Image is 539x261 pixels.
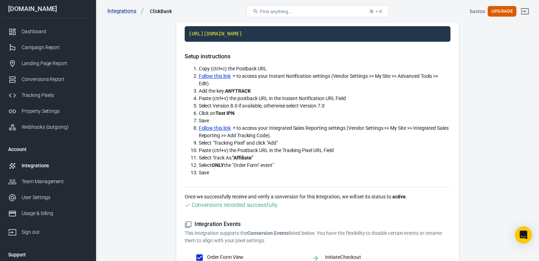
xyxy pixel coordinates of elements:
div: Conversions Report [22,76,88,83]
strong: ANYTRACK [225,88,251,94]
span: Save [199,170,209,175]
button: Find anything...⌘ + K [247,5,388,17]
a: Tracking Pixels [2,87,93,103]
span: Copy (ctrl+c) the Postback URL [199,66,267,71]
h5: Integration Events [185,221,450,228]
span: Select "Tracking Pixel" and click "Add" [199,140,278,146]
a: Team Management [2,174,93,190]
span: Paste (ctrl+v) the postback URL in the Instant Notification URL Field [199,95,346,101]
div: Team Management [22,178,88,185]
button: Upgrade [488,6,516,17]
a: Follow this link [199,124,236,132]
div: Open Intercom Messenger [515,226,532,243]
a: Usage & billing [2,205,93,221]
a: Integrations [107,7,144,15]
p: Once we successfully receive and verify a conversion for this integration, we will set its status... [185,193,450,201]
div: Sign out [22,228,88,236]
div: Integrations [22,162,88,169]
span: Save [199,118,209,123]
span: Click on [199,110,235,116]
a: Campaign Report [2,40,93,56]
span: Select Version 8.0 if available, otherwise select Version 7.0 [199,103,325,109]
a: Webhooks (outgoing) [2,119,93,135]
a: Landing Page Report [2,56,93,71]
div: Landing Page Report [22,60,88,67]
a: User Settings [2,190,93,205]
div: [DOMAIN_NAME] [2,6,93,12]
a: Integrations [2,158,93,174]
strong: "Affiliate" [232,155,253,161]
li: Account [2,141,93,158]
code: Click to copy [185,26,450,42]
span: Paste (ctrl+v) the Postback URL in the Tracking Pixel URL Field [199,147,334,153]
a: Conversions Report [2,71,93,87]
a: Dashboard [2,24,93,40]
div: Usage & billing [22,210,88,217]
strong: active [392,194,406,199]
div: Campaign Report [22,44,88,51]
h5: Setup instructions [185,53,450,60]
strong: Conversion Events [247,230,289,236]
div: User Settings [22,194,88,201]
span: Order Form View [207,254,306,261]
span: to access your Instant Notification settings (Vendor Settings >> My Site >> Advanced Tools >> Edit). [199,73,438,86]
span: Select Track As: [199,155,253,161]
a: Sign out [2,221,93,240]
span: to access your Integrated Sales Reporting settings (Vendor Settings >> My Site >> Integrated Sale... [199,125,449,138]
div: Dashboard [22,28,88,35]
a: Sign out [516,3,533,20]
strong: Test IPN [215,110,235,116]
a: Follow this link [199,72,236,80]
strong: ONLY [212,162,224,168]
a: Property Settings [2,103,93,119]
span: Find anything... [260,9,292,14]
span: Select the "Order Form" event" [199,162,274,168]
div: Webhooks (outgoing) [22,123,88,131]
div: Account id: gzTo5W2d [470,8,485,15]
div: Conversions recorded successfully. [192,201,279,209]
p: This integration supports the listed below. You have the flexibility to disable certain events or... [185,230,450,244]
div: ⌘ + K [369,9,382,14]
span: Add the key: [199,88,251,94]
div: Tracking Pixels [22,92,88,99]
div: Property Settings [22,108,88,115]
div: ClickBank [150,8,172,15]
